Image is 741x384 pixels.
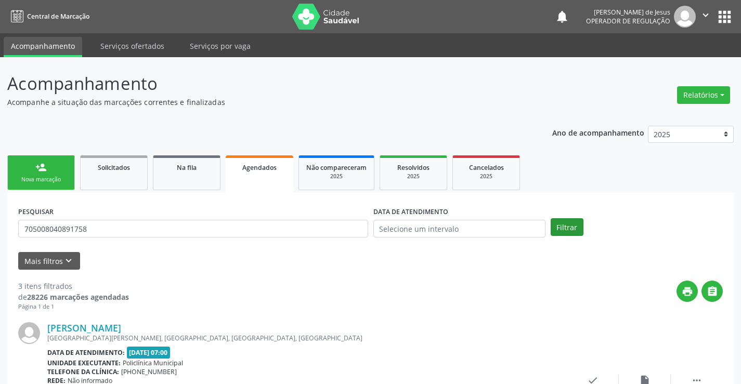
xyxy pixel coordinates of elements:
span: Agendados [242,163,277,172]
b: Unidade executante: [47,359,121,367]
button: Filtrar [551,218,583,236]
button:  [701,281,723,302]
span: Cancelados [469,163,504,172]
button:  [696,6,716,28]
img: img [18,322,40,344]
div: 2025 [387,173,439,180]
a: Central de Marcação [7,8,89,25]
span: Operador de regulação [586,17,670,25]
button: apps [716,8,734,26]
a: Acompanhamento [4,37,82,57]
div: Página 1 de 1 [18,302,129,311]
span: [PHONE_NUMBER] [121,367,177,376]
b: Data de atendimento: [47,348,125,357]
span: Não compareceram [306,163,367,172]
i: keyboard_arrow_down [63,255,74,267]
div: Nova marcação [15,176,67,183]
p: Acompanhamento [7,71,516,97]
img: img [674,6,696,28]
span: Central de Marcação [27,12,89,21]
input: Selecione um intervalo [373,220,545,237]
a: Serviços ofertados [93,37,172,55]
span: [DATE] 07:00 [127,347,171,359]
button: notifications [555,9,569,24]
span: Na fila [177,163,197,172]
input: Nome, CNS [18,220,368,237]
i:  [707,286,718,297]
button: Relatórios [677,86,730,104]
div: de [18,292,129,302]
a: [PERSON_NAME] [47,322,121,334]
div: 2025 [306,173,367,180]
span: Solicitados [98,163,130,172]
span: Resolvidos [397,163,430,172]
button: print [677,281,698,302]
span: Policlínica Municipal [123,359,183,367]
i:  [700,9,711,21]
strong: 28226 marcações agendadas [27,292,129,302]
div: [PERSON_NAME] de Jesus [586,8,670,17]
button: Mais filtroskeyboard_arrow_down [18,252,80,270]
div: 2025 [460,173,512,180]
i: print [682,286,693,297]
div: 3 itens filtrados [18,281,129,292]
b: Telefone da clínica: [47,367,119,376]
label: DATA DE ATENDIMENTO [373,204,448,220]
a: Serviços por vaga [183,37,258,55]
p: Ano de acompanhamento [552,126,644,139]
p: Acompanhe a situação das marcações correntes e finalizadas [7,97,516,108]
label: PESQUISAR [18,204,54,220]
div: [GEOGRAPHIC_DATA][PERSON_NAME], [GEOGRAPHIC_DATA], [GEOGRAPHIC_DATA], [GEOGRAPHIC_DATA] [47,334,567,342]
div: person_add [35,162,47,173]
